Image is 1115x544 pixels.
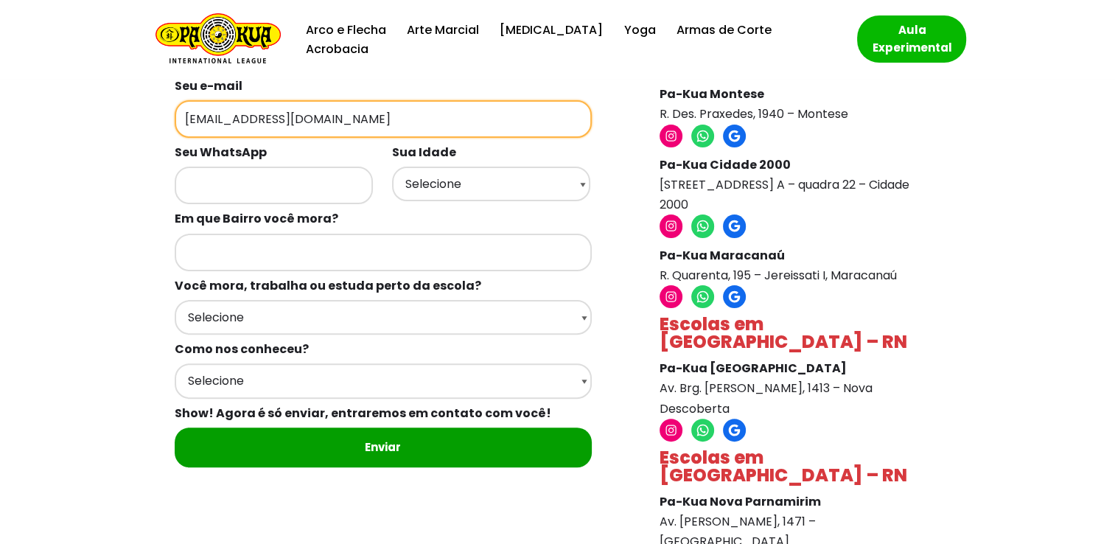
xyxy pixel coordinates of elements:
h4: Escolas em [GEOGRAPHIC_DATA] – RN [660,449,933,484]
a: Armas de Corte [676,20,771,40]
strong: Pa-Kua [GEOGRAPHIC_DATA] [660,360,847,377]
a: Acrobacia [306,39,368,59]
input: Enviar [175,428,592,467]
b: Seu WhatsApp [175,144,267,161]
b: Em que Bairro você mora? [175,210,338,227]
b: Seu e-mail [175,77,242,94]
a: Arco e Flecha [306,20,386,40]
a: Yoga [623,20,655,40]
b: Sua Idade [392,144,456,161]
a: Escola de Conhecimentos Orientais Pa-Kua Uma escola para toda família [148,13,281,66]
p: Av. Brg. [PERSON_NAME], 1413 – Nova Descoberta [660,358,933,419]
b: Como nos conheceu? [175,341,309,358]
b: Você mora, trabalha ou estuda perto da escola? [175,277,481,294]
p: R. Des. Praxedes, 1940 – Montese [660,84,933,124]
b: Show! Agora é só enviar, entraremos em contato com você! [175,405,551,422]
h4: Escolas em [GEOGRAPHIC_DATA] – RN [660,315,933,351]
a: [MEDICAL_DATA] [500,20,603,40]
a: Aula Experimental [857,15,966,63]
strong: Pa-Kua Montese [660,86,764,102]
strong: Pa-Kua Maracanaú [660,247,785,264]
a: Arte Marcial [407,20,479,40]
strong: Pa-Kua Nova Parnamirim [660,493,821,510]
div: Menu primário [303,20,835,59]
p: R. Quarenta, 195 – Jereissati I, Maracanaú [660,245,933,285]
strong: Pa-Kua Cidade 2000 [660,156,791,173]
p: [STREET_ADDRESS] A – quadra 22 – Cidade 2000 [660,155,933,215]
